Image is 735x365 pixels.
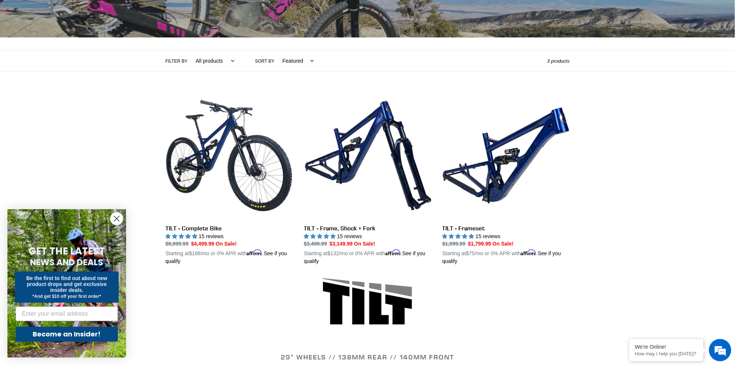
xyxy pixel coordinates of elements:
span: GET THE LATEST [29,244,105,258]
p: How may I help you today? [635,351,698,356]
textarea: Type your message and hit 'Enter' [4,203,141,228]
img: d_696896380_company_1647369064580_696896380 [24,37,42,56]
div: Chat with us now [50,42,136,51]
div: Navigation go back [8,41,19,52]
label: Filter by [165,58,188,65]
span: 29" WHEELS // 138mm REAR // 140mm FRONT [281,353,454,361]
button: Become an Insider! [16,327,118,342]
span: We're online! [43,93,102,168]
span: NEWS AND DEALS [30,256,103,268]
span: Be the first to find out about new product drops and get exclusive insider deals. [26,275,108,293]
span: *And get $10 off your first order* [32,294,101,299]
label: Sort by [255,58,274,65]
div: Minimize live chat window [122,4,139,22]
div: We're Online! [635,344,698,350]
span: 3 products [547,58,570,64]
button: Close dialog [110,212,123,225]
input: Enter your email address [16,306,118,321]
